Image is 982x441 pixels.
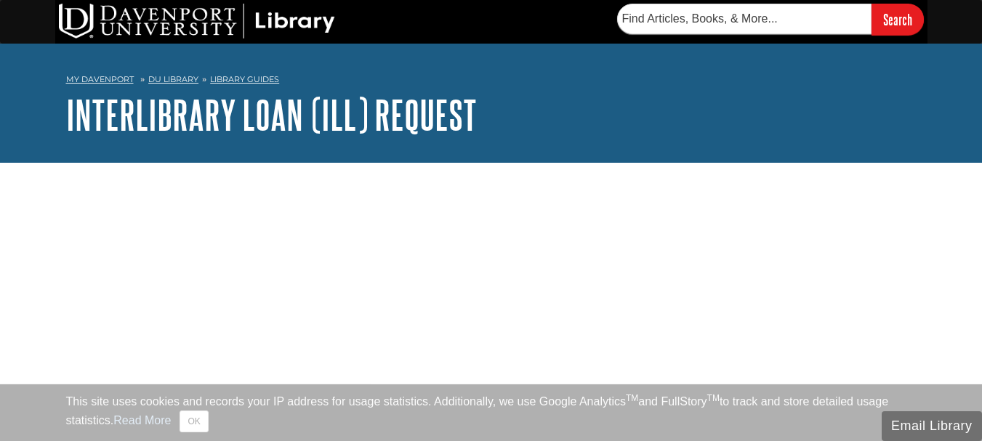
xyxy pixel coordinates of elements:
input: Find Articles, Books, & More... [617,4,872,34]
nav: breadcrumb [66,70,917,93]
a: Interlibrary Loan (ILL) Request [66,92,477,137]
a: Library Guides [210,74,279,84]
input: Search [872,4,924,35]
iframe: e5097d3710775424eba289f457d9b66a [66,214,699,360]
a: DU Library [148,74,198,84]
sup: TM [707,393,720,403]
a: My Davenport [66,73,134,86]
form: Searches DU Library's articles, books, and more [617,4,924,35]
button: Email Library [882,411,982,441]
img: DU Library [59,4,335,39]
